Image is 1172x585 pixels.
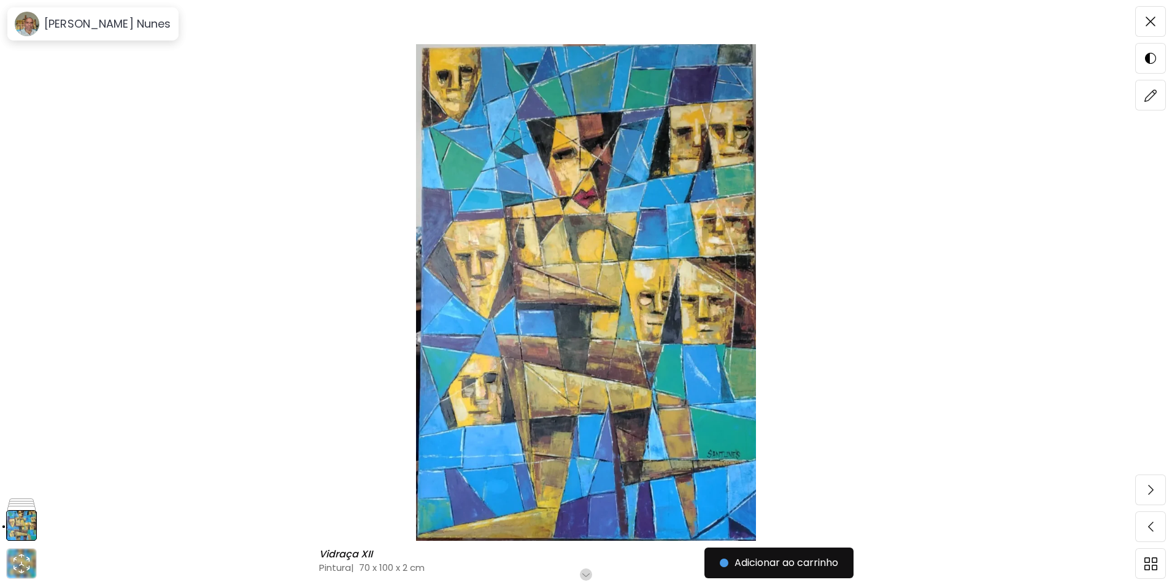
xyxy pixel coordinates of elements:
div: animation [12,554,31,573]
h6: [PERSON_NAME] Nunes [44,17,171,31]
span: Adicionar ao carrinho [720,556,838,570]
h6: Vidraça XII [319,548,376,560]
h4: Pintura | 70 x 100 x 2 cm [319,561,737,574]
button: Adicionar ao carrinho [704,548,854,578]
